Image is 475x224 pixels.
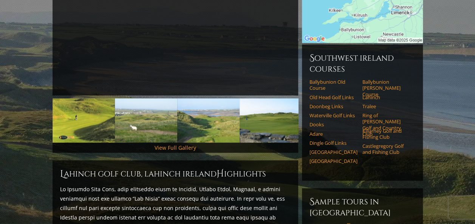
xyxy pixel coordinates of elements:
[60,168,291,180] h2: Lahinch Golf Club, Lahinch Ireland ighlights
[309,94,357,100] a: Old Head Golf Links
[155,144,196,151] a: View Full Gallery
[309,112,357,118] a: Waterville Golf Links
[309,131,357,137] a: Adare
[217,168,224,180] span: H
[309,121,357,127] a: Dooks
[309,196,415,218] h6: Sample Tours in [GEOGRAPHIC_DATA]
[309,103,357,109] a: Doonbeg Links
[309,149,357,155] a: [GEOGRAPHIC_DATA]
[362,143,410,155] a: Castlegregory Golf and Fishing Club
[362,112,410,137] a: Ring of [PERSON_NAME] Golf and Country Club
[362,103,410,109] a: Tralee
[362,128,410,140] a: Killarney Golf and Fishing Club
[309,52,415,74] h6: Southwest Ireland Courses
[309,158,357,164] a: [GEOGRAPHIC_DATA]
[362,79,410,97] a: Ballybunion [PERSON_NAME] Course
[309,79,357,91] a: Ballybunion Old Course
[309,140,357,146] a: Dingle Golf Links
[362,94,410,100] a: Lahinch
